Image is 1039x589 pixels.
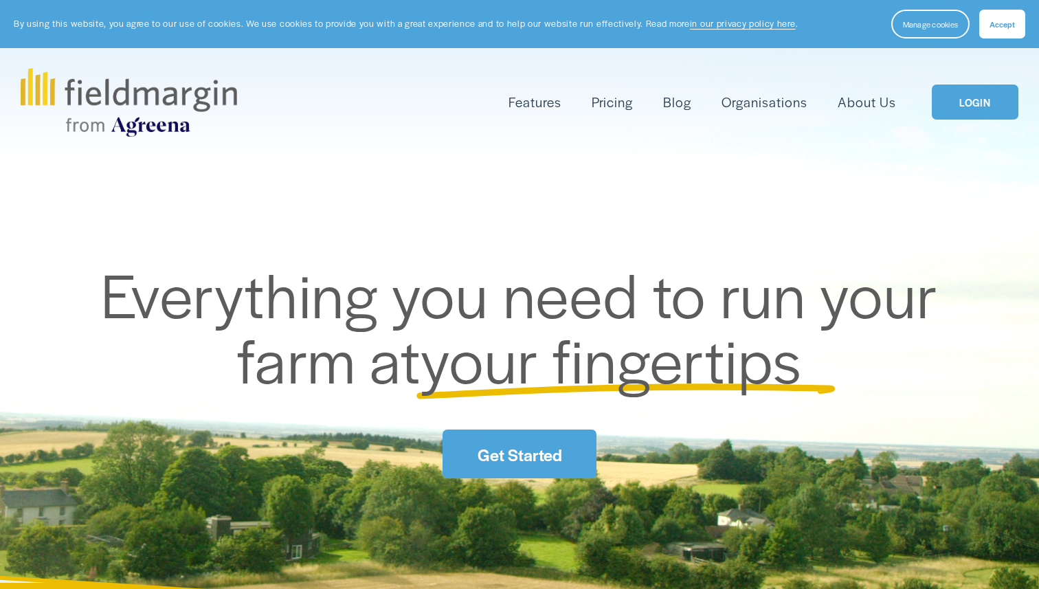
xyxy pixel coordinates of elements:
p: By using this website, you agree to our use of cookies. We use cookies to provide you with a grea... [14,17,798,30]
a: About Us [838,91,896,113]
span: Manage cookies [903,19,958,30]
a: Blog [663,91,691,113]
a: Pricing [592,91,633,113]
a: Organisations [722,91,807,113]
a: LOGIN [932,85,1018,120]
span: Features [509,92,561,112]
span: Accept [990,19,1015,30]
button: Accept [979,10,1025,38]
span: your fingertips [421,315,802,401]
button: Manage cookies [891,10,970,38]
span: Everything you need to run your farm at [101,250,952,402]
img: fieldmargin.com [21,68,236,137]
a: folder dropdown [509,91,561,113]
a: in our privacy policy here [690,17,796,30]
a: Get Started [443,430,596,478]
